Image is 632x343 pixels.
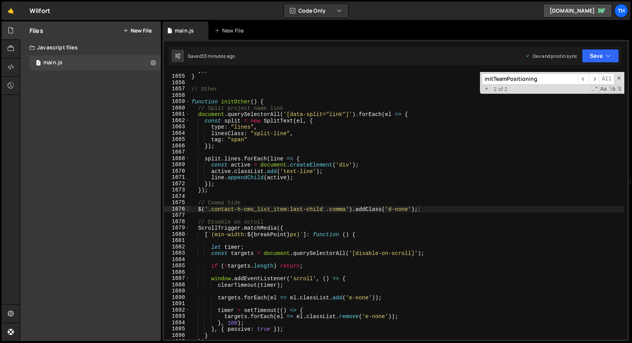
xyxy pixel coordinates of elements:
[491,86,511,93] span: 2 of 2
[164,237,190,244] div: 1681
[164,98,190,105] div: 1659
[164,275,190,282] div: 1687
[608,85,616,93] span: Whole Word Search
[164,225,190,231] div: 1679
[164,111,190,118] div: 1661
[164,136,190,143] div: 1665
[164,288,190,294] div: 1689
[164,155,190,162] div: 1668
[525,53,577,59] div: Dev and prod in sync
[164,332,190,339] div: 1696
[164,187,190,193] div: 1673
[482,73,578,85] input: Search for
[164,263,190,269] div: 1685
[614,4,628,18] a: Th
[201,53,235,59] div: 33 minutes ago
[543,4,612,18] a: [DOMAIN_NAME]
[164,168,190,175] div: 1670
[29,6,50,15] div: Wilfort
[164,80,190,86] div: 1656
[164,231,190,238] div: 1680
[164,181,190,187] div: 1672
[164,193,190,200] div: 1674
[284,4,348,18] button: Code Only
[591,85,599,93] span: RegExp Search
[36,60,41,67] span: 1
[29,55,161,70] div: 16468/44594.js
[164,143,190,149] div: 1666
[164,130,190,137] div: 1664
[599,73,614,85] span: Alt-Enter
[164,326,190,332] div: 1695
[164,199,190,206] div: 1675
[617,85,622,93] span: Search In Selection
[164,105,190,111] div: 1660
[599,85,607,93] span: CaseSensitive Search
[164,244,190,250] div: 1682
[164,92,190,99] div: 1658
[175,27,194,34] div: main.js
[164,320,190,326] div: 1694
[164,118,190,124] div: 1662
[20,40,161,55] div: Javascript files
[164,73,190,80] div: 1655
[164,282,190,288] div: 1688
[43,59,62,66] div: main.js
[164,174,190,181] div: 1671
[483,85,491,93] span: Toggle Replace mode
[164,86,190,92] div: 1657
[164,149,190,155] div: 1667
[164,206,190,212] div: 1676
[164,162,190,168] div: 1669
[214,27,247,34] div: New File
[164,294,190,301] div: 1690
[123,28,152,34] button: New File
[589,73,599,85] span: ​
[164,307,190,314] div: 1692
[164,212,190,219] div: 1677
[2,2,20,20] a: 🤙
[29,26,43,35] h2: Files
[578,73,589,85] span: ​
[164,269,190,276] div: 1686
[164,301,190,307] div: 1691
[164,256,190,263] div: 1684
[164,124,190,130] div: 1663
[164,313,190,320] div: 1693
[188,53,235,59] div: Saved
[582,49,619,63] button: Save
[164,250,190,256] div: 1683
[164,219,190,225] div: 1678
